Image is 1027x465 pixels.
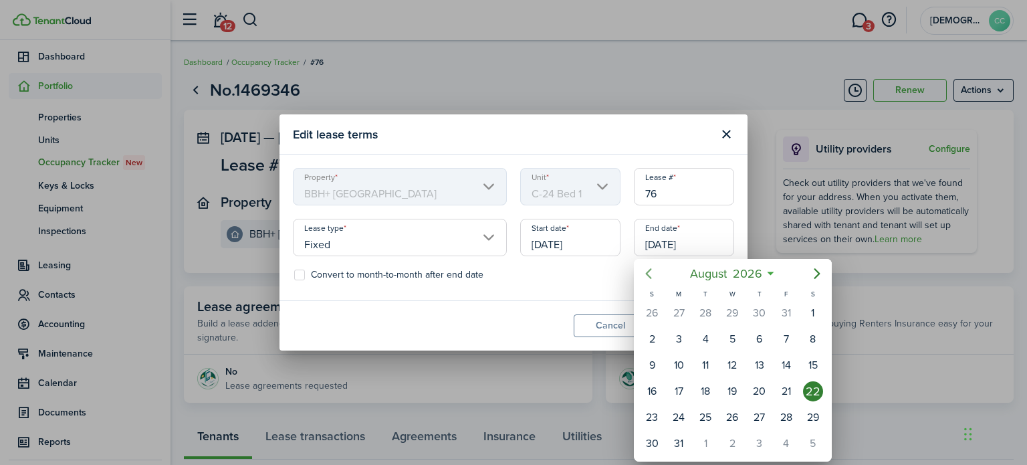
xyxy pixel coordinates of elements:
[803,329,823,349] div: Saturday, August 8, 2026
[773,288,800,300] div: F
[642,355,662,375] div: Sunday, August 9, 2026
[642,407,662,428] div: Sunday, August 23, 2026
[722,381,742,401] div: Wednesday, August 19, 2026
[642,303,662,323] div: Sunday, July 26, 2026
[695,355,715,375] div: Tuesday, August 11, 2026
[722,303,742,323] div: Wednesday, July 29, 2026
[750,303,770,323] div: Thursday, July 30, 2026
[729,262,765,286] span: 2026
[803,381,823,401] div: Saturday, August 22, 2026
[776,407,796,428] div: Friday, August 28, 2026
[803,355,823,375] div: Saturday, August 15, 2026
[776,303,796,323] div: Friday, July 31, 2026
[803,434,823,454] div: Saturday, September 5, 2026
[695,381,715,401] div: Tuesday, August 18, 2026
[776,329,796,349] div: Friday, August 7, 2026
[722,329,742,349] div: Wednesday, August 5, 2026
[722,355,742,375] div: Wednesday, August 12, 2026
[695,407,715,428] div: Tuesday, August 25, 2026
[669,407,689,428] div: Monday, August 24, 2026
[722,434,742,454] div: Wednesday, September 2, 2026
[642,381,662,401] div: Sunday, August 16, 2026
[776,381,796,401] div: Friday, August 21, 2026
[695,303,715,323] div: Tuesday, July 28, 2026
[692,288,719,300] div: T
[750,355,770,375] div: Thursday, August 13, 2026
[804,260,830,287] mbsc-button: Next page
[750,434,770,454] div: Thursday, September 3, 2026
[776,355,796,375] div: Friday, August 14, 2026
[750,381,770,401] div: Thursday, August 20, 2026
[642,329,662,349] div: Sunday, August 2, 2026
[635,260,662,287] mbsc-button: Previous page
[722,407,742,428] div: Wednesday, August 26, 2026
[665,288,692,300] div: M
[669,434,689,454] div: Monday, August 31, 2026
[669,381,689,401] div: Monday, August 17, 2026
[750,407,770,428] div: Thursday, August 27, 2026
[695,329,715,349] div: Tuesday, August 4, 2026
[776,434,796,454] div: Friday, September 4, 2026
[719,288,746,300] div: W
[695,434,715,454] div: Tuesday, September 1, 2026
[750,329,770,349] div: Thursday, August 6, 2026
[669,303,689,323] div: Monday, July 27, 2026
[803,407,823,428] div: Saturday, August 29, 2026
[687,262,729,286] span: August
[803,303,823,323] div: Saturday, August 1, 2026
[669,355,689,375] div: Monday, August 10, 2026
[681,262,770,286] mbsc-button: August2026
[642,434,662,454] div: Sunday, August 30, 2026
[639,288,665,300] div: S
[800,288,826,300] div: S
[746,288,773,300] div: T
[669,329,689,349] div: Monday, August 3, 2026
